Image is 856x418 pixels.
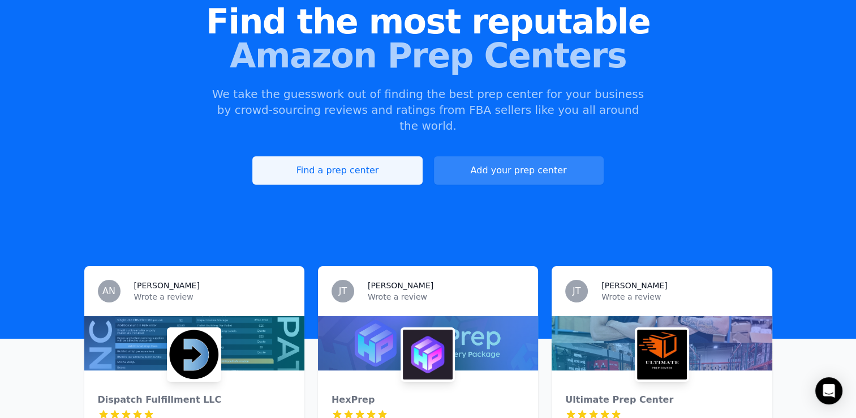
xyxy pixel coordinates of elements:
a: Find a prep center [252,156,422,185]
div: Open Intercom Messenger [815,377,842,404]
span: Amazon Prep Centers [18,39,838,72]
p: Wrote a review [134,291,291,302]
h3: [PERSON_NAME] [368,280,433,291]
p: We take the guesswork out of finding the best prep center for your business by crowd-sourcing rev... [211,86,646,134]
div: Ultimate Prep Center [565,393,758,407]
p: Wrote a review [601,291,758,302]
h3: [PERSON_NAME] [134,280,200,291]
span: AN [102,287,115,296]
span: JT [339,287,347,296]
img: Dispatch Fulfillment LLC [169,330,219,379]
span: JT [573,287,581,296]
h3: [PERSON_NAME] [601,280,667,291]
img: HexPrep [403,330,453,379]
p: Wrote a review [368,291,524,302]
img: Ultimate Prep Center [637,330,687,379]
div: Dispatch Fulfillment LLC [98,393,291,407]
span: Find the most reputable [18,5,838,39]
div: HexPrep [332,393,524,407]
a: Add your prep center [434,156,604,185]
